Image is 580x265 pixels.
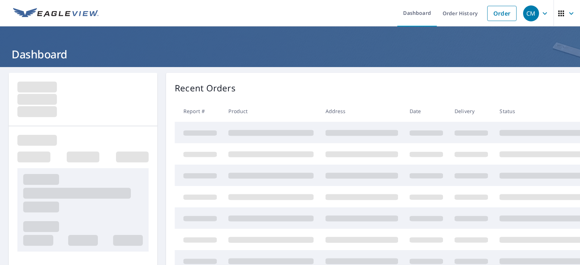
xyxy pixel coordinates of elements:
th: Delivery [449,100,494,122]
th: Product [223,100,319,122]
div: CM [523,5,539,21]
th: Report # [175,100,223,122]
h1: Dashboard [9,47,571,62]
th: Date [404,100,449,122]
p: Recent Orders [175,82,236,95]
img: EV Logo [13,8,99,19]
th: Address [320,100,404,122]
a: Order [487,6,517,21]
